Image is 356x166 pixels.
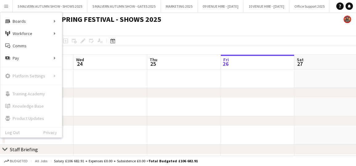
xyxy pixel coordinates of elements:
span: 24 [75,60,84,67]
span: 26 [222,60,229,67]
button: 10 VENUE HIRE - [DATE] [244,0,289,12]
button: 5 MALVERN AUTUMN SHOW - GATES 2025 [87,0,161,12]
span: All jobs [34,159,49,163]
app-user-avatar: Esme Ruff [344,16,351,23]
span: 27 [296,60,304,67]
a: Comms [0,40,62,52]
a: Product Updates [0,112,62,124]
div: Staff Briefing [10,146,38,152]
div: Boards [0,15,62,27]
span: Thu [150,57,157,62]
a: Training Academy [0,88,62,100]
div: Platform Settings [0,70,62,82]
button: 09 VENUE HIRE - [DATE] [198,0,244,12]
span: Budgeted [10,159,28,163]
a: Knowledge Base [0,100,62,112]
h1: 2 RHS MALVERN SPRING FESTIVAL - SHOWS 2025 [5,15,161,24]
button: Budgeted [3,158,29,164]
span: Wed [76,57,84,62]
button: MARKETING 2025 [161,0,198,12]
div: Pay [0,52,62,64]
a: Privacy [43,130,62,135]
span: Sat [297,57,304,62]
span: 25 [149,60,157,67]
button: Office Support 2025 [289,0,330,12]
button: 5 MALVERN AUTUMN SHOW - SHOWS 2025 [13,0,87,12]
div: Workforce [0,27,62,40]
div: Salary £106 682.91 + Expenses £0.00 + Subsistence £0.00 = [54,159,198,163]
span: Fri [223,57,229,62]
a: Log Out [0,130,20,135]
span: Total Budgeted £106 682.91 [148,159,198,163]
